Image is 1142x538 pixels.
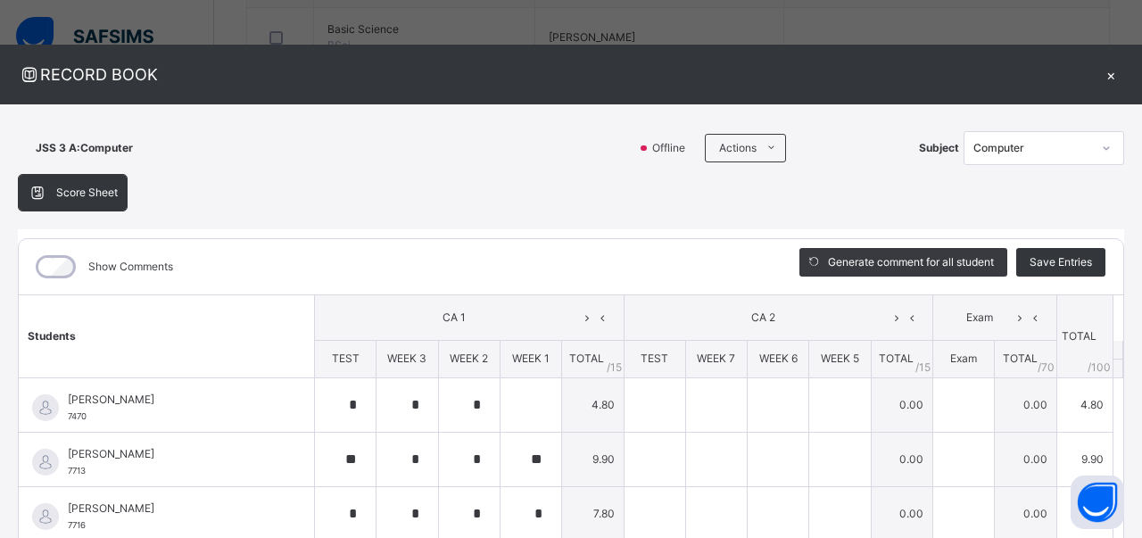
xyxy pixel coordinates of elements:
td: 4.80 [1056,377,1113,432]
td: 4.80 [562,377,624,432]
span: Exam [950,352,977,365]
td: 9.90 [562,432,624,486]
td: 0.00 [995,377,1056,432]
span: / 70 [1038,360,1055,376]
span: WEEK 6 [759,352,798,365]
img: default.svg [32,394,59,421]
span: TOTAL [879,352,914,365]
span: WEEK 5 [821,352,859,365]
span: Score Sheet [56,185,118,201]
td: 0.00 [871,377,932,432]
span: / 15 [915,360,931,376]
span: / 15 [607,360,622,376]
span: JSS 3 A : [36,140,80,156]
span: WEEK 7 [697,352,735,365]
img: default.svg [32,449,59,476]
img: default.svg [32,503,59,530]
span: 7470 [68,411,87,421]
span: WEEK 1 [512,352,550,365]
label: Show Comments [88,259,173,275]
span: Offline [650,140,696,156]
div: Computer [973,140,1091,156]
td: 0.00 [871,432,932,486]
span: Exam [947,310,1013,326]
span: TEST [641,352,668,365]
span: Subject [919,140,959,156]
td: 0.00 [995,432,1056,486]
span: WEEK 3 [387,352,426,365]
span: CA 1 [328,310,580,326]
span: Students [28,329,76,343]
span: RECORD BOOK [18,62,1097,87]
span: TEST [332,352,360,365]
span: 7716 [68,520,86,530]
th: TOTAL [1056,295,1113,378]
span: [PERSON_NAME] [68,392,274,408]
span: Actions [719,140,757,156]
span: 7713 [68,466,86,476]
span: TOTAL [569,352,604,365]
span: [PERSON_NAME] [68,501,274,517]
span: Save Entries [1030,254,1092,270]
div: × [1097,62,1124,87]
span: TOTAL [1003,352,1038,365]
span: CA 2 [638,310,890,326]
button: Open asap [1071,476,1124,529]
span: Generate comment for all student [828,254,994,270]
span: Computer [80,140,133,156]
span: WEEK 2 [450,352,488,365]
span: /100 [1088,360,1111,376]
td: 9.90 [1056,432,1113,486]
span: [PERSON_NAME] [68,446,274,462]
